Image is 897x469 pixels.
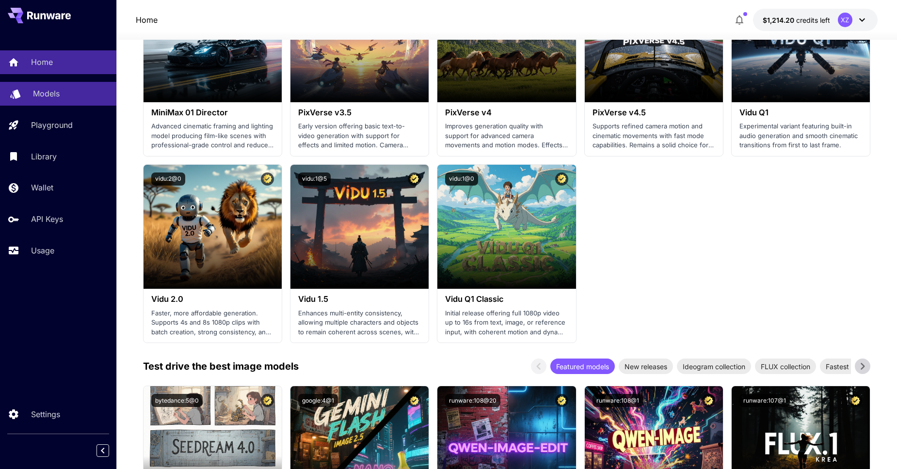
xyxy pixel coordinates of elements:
[144,165,282,289] img: alt
[96,444,109,457] button: Collapse sidebar
[739,108,862,117] h3: Vidu Q1
[31,56,53,68] p: Home
[408,172,421,186] button: Certified Model – Vetted for best performance and includes a commercial license.
[151,122,274,150] p: Advanced cinematic framing and lighting model producing film-like scenes with professional-grade ...
[261,394,274,407] button: Certified Model – Vetted for best performance and includes a commercial license.
[298,295,421,304] h3: Vidu 1.5
[763,15,830,25] div: $1,214.19578
[290,165,429,289] img: alt
[445,122,568,150] p: Improves generation quality with support for advanced camera movements and motion modes. Effects ...
[445,172,478,186] button: vidu:1@0
[796,16,830,24] span: credits left
[755,361,816,372] span: FLUX collection
[445,394,500,407] button: runware:108@20
[31,151,57,162] p: Library
[739,394,790,407] button: runware:107@1
[593,394,643,407] button: runware:108@1
[445,295,568,304] h3: Vidu Q1 Classic
[261,172,274,186] button: Certified Model – Vetted for best performance and includes a commercial license.
[136,14,158,26] a: Home
[753,9,878,31] button: $1,214.19578XZ
[31,213,63,225] p: API Keys
[33,88,60,99] p: Models
[593,122,715,150] p: Supports refined camera motion and cinematic movements with fast mode capabilities. Remains a sol...
[31,408,60,420] p: Settings
[619,361,673,372] span: New releases
[31,245,54,256] p: Usage
[298,172,331,186] button: vidu:1@5
[763,16,796,24] span: $1,214.20
[838,13,852,27] div: XZ
[677,359,751,374] div: Ideogram collection
[445,108,568,117] h3: PixVerse v4
[298,309,421,337] p: Enhances multi-entity consistency, allowing multiple characters and objects to remain coherent ac...
[31,119,73,131] p: Playground
[820,361,880,372] span: Fastest models
[702,394,715,407] button: Certified Model – Vetted for best performance and includes a commercial license.
[445,309,568,337] p: Initial release offering full 1080p video up to 16s from text, image, or reference input, with co...
[298,394,338,407] button: google:4@1
[298,108,421,117] h3: PixVerse v3.5
[143,359,299,374] p: Test drive the best image models
[550,359,615,374] div: Featured models
[820,359,880,374] div: Fastest models
[151,394,203,407] button: bytedance:5@0
[619,359,673,374] div: New releases
[408,394,421,407] button: Certified Model – Vetted for best performance and includes a commercial license.
[298,122,421,150] p: Early version offering basic text-to-video generation with support for effects and limited motion...
[151,295,274,304] h3: Vidu 2.0
[739,122,862,150] p: Experimental variant featuring built-in audio generation and smooth cinematic transitions from fi...
[677,361,751,372] span: Ideogram collection
[31,182,53,193] p: Wallet
[104,442,116,459] div: Collapse sidebar
[593,108,715,117] h3: PixVerse v4.5
[555,394,568,407] button: Certified Model – Vetted for best performance and includes a commercial license.
[550,361,615,372] span: Featured models
[136,14,158,26] nav: breadcrumb
[151,309,274,337] p: Faster, more affordable generation. Supports 4s and 8s 1080p clips with batch creation, strong co...
[555,172,568,186] button: Certified Model – Vetted for best performance and includes a commercial license.
[849,394,862,407] button: Certified Model – Vetted for best performance and includes a commercial license.
[151,108,274,117] h3: MiniMax 01 Director
[755,359,816,374] div: FLUX collection
[437,165,576,289] img: alt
